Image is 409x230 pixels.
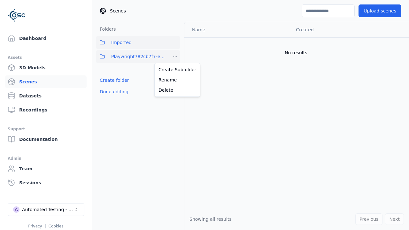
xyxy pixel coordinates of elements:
[156,65,199,75] a: Create Subfolder
[156,75,199,85] a: Rename
[156,85,199,95] a: Delete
